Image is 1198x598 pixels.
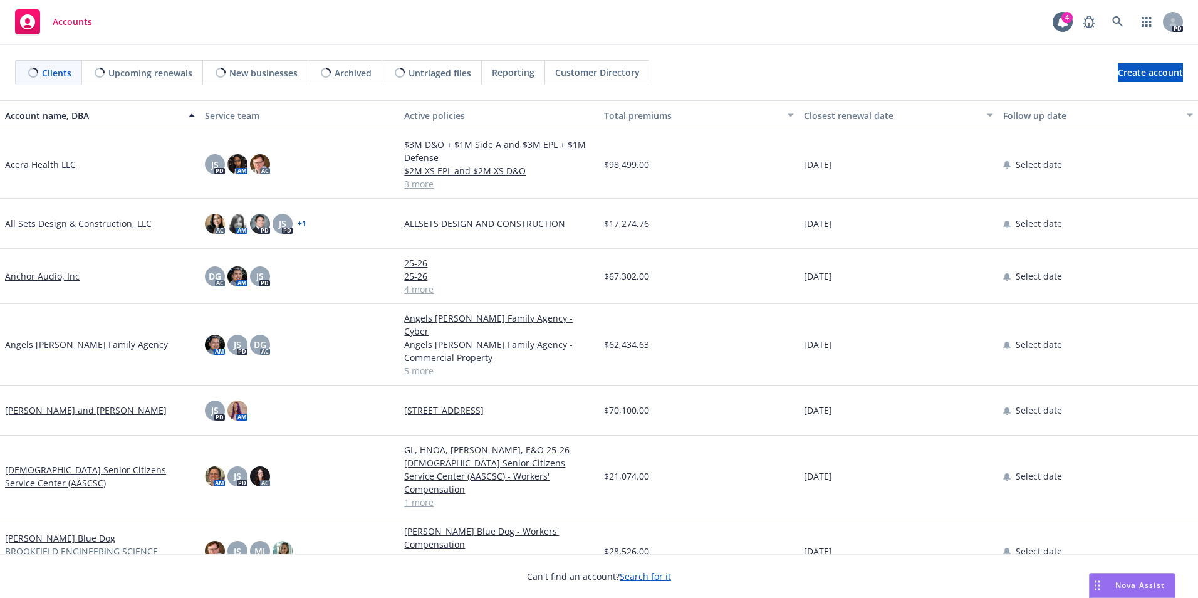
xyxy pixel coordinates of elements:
[1016,469,1062,483] span: Select date
[205,109,395,122] div: Service team
[804,545,832,558] span: [DATE]
[254,338,266,351] span: DG
[404,164,594,177] a: $2M XS EPL and $2M XS D&O
[1115,580,1165,590] span: Nova Assist
[998,100,1198,130] button: Follow up date
[211,404,219,417] span: JS
[5,404,167,417] a: [PERSON_NAME] and [PERSON_NAME]
[404,443,594,456] a: GL, HNOA, [PERSON_NAME], E&O 25-26
[604,338,649,351] span: $62,434.63
[404,404,594,417] a: [STREET_ADDRESS]
[209,270,221,283] span: DG
[804,469,832,483] span: [DATE]
[1118,61,1183,85] span: Create account
[227,266,247,286] img: photo
[1016,217,1062,230] span: Select date
[108,66,192,80] span: Upcoming renewals
[404,551,594,564] a: [PERSON_NAME] Blue Dog - Cyber
[229,66,298,80] span: New businesses
[335,66,372,80] span: Archived
[1061,12,1073,23] div: 4
[399,100,599,130] button: Active policies
[234,545,241,558] span: JS
[492,66,534,79] span: Reporting
[555,66,640,79] span: Customer Directory
[404,338,594,364] a: Angels [PERSON_NAME] Family Agency - Commercial Property
[804,158,832,171] span: [DATE]
[404,217,594,230] a: ALLSETS DESIGN AND CONSTRUCTION
[804,109,980,122] div: Closest renewal date
[1134,9,1159,34] a: Switch app
[53,17,92,27] span: Accounts
[804,217,832,230] span: [DATE]
[804,404,832,417] span: [DATE]
[409,66,471,80] span: Untriaged files
[604,545,649,558] span: $28,526.00
[5,217,152,230] a: All Sets Design & Construction, LLC
[5,109,181,122] div: Account name, DBA
[1016,338,1062,351] span: Select date
[1016,404,1062,417] span: Select date
[250,154,270,174] img: photo
[250,466,270,486] img: photo
[273,541,293,561] img: photo
[227,214,247,234] img: photo
[5,463,195,490] a: [DEMOGRAPHIC_DATA] Senior Citizens Service Center (AASCSC)
[1076,9,1102,34] a: Report a Bug
[604,109,780,122] div: Total premiums
[234,338,241,351] span: JS
[404,138,594,164] a: $3M D&O + $1M Side A and $3M EPL + $1M Defense
[10,4,97,39] a: Accounts
[205,214,225,234] img: photo
[604,404,649,417] span: $70,100.00
[1090,574,1105,597] div: Drag to move
[1003,109,1179,122] div: Follow up date
[227,401,247,421] img: photo
[211,158,219,171] span: JS
[279,217,286,230] span: JS
[1118,63,1183,82] a: Create account
[1105,9,1130,34] a: Search
[256,270,264,283] span: JS
[1016,270,1062,283] span: Select date
[404,109,594,122] div: Active policies
[234,469,241,483] span: JS
[604,469,649,483] span: $21,074.00
[604,270,649,283] span: $67,302.00
[1089,573,1175,598] button: Nova Assist
[205,541,225,561] img: photo
[804,338,832,351] span: [DATE]
[1016,545,1062,558] span: Select date
[404,525,594,551] a: [PERSON_NAME] Blue Dog - Workers' Compensation
[404,456,594,496] a: [DEMOGRAPHIC_DATA] Senior Citizens Service Center (AASCSC) - Workers' Compensation
[527,570,671,583] span: Can't find an account?
[804,270,832,283] span: [DATE]
[42,66,71,80] span: Clients
[5,158,76,171] a: Acera Health LLC
[799,100,999,130] button: Closest renewal date
[298,220,306,228] a: + 1
[604,158,649,171] span: $98,499.00
[404,364,594,377] a: 5 more
[254,545,265,558] span: MJ
[1016,158,1062,171] span: Select date
[620,570,671,582] a: Search for it
[200,100,400,130] button: Service team
[5,338,168,351] a: Angels [PERSON_NAME] Family Agency
[404,312,594,338] a: Angels [PERSON_NAME] Family Agency - Cyber
[5,545,195,571] span: BROOKFIELD ENGINEERING SCIENCE TECHNOLOGY CHARTER
[599,100,799,130] button: Total premiums
[404,496,594,509] a: 1 more
[404,256,594,270] a: 25-26
[404,270,594,283] a: 25-26
[205,335,225,355] img: photo
[5,532,115,545] a: [PERSON_NAME] Blue Dog
[227,154,247,174] img: photo
[404,283,594,296] a: 4 more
